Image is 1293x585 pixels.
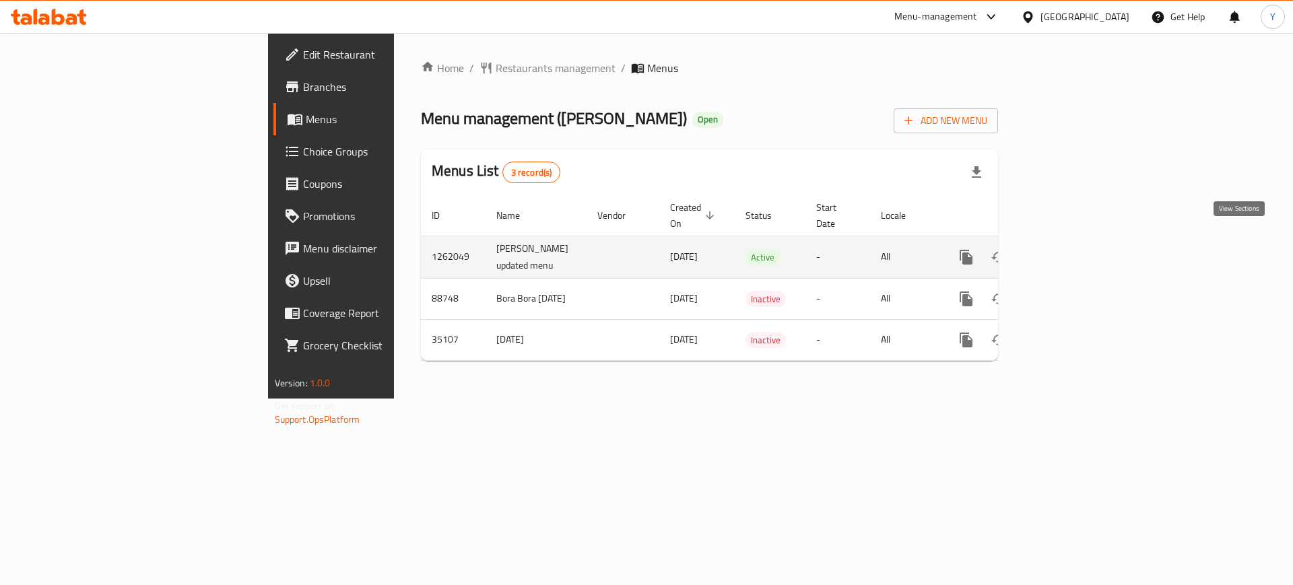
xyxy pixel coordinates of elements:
[881,207,923,223] span: Locale
[486,278,587,319] td: Bora Bora [DATE]
[303,176,473,192] span: Coupons
[479,60,616,76] a: Restaurants management
[983,324,1015,356] button: Change Status
[273,135,484,168] a: Choice Groups
[275,397,337,415] span: Get support on:
[939,195,1090,236] th: Actions
[745,207,789,223] span: Status
[692,112,723,128] div: Open
[894,9,977,25] div: Menu-management
[273,200,484,232] a: Promotions
[503,166,560,179] span: 3 record(s)
[870,319,939,360] td: All
[432,207,457,223] span: ID
[273,71,484,103] a: Branches
[306,111,473,127] span: Menus
[273,103,484,135] a: Menus
[310,374,331,392] span: 1.0.0
[303,46,473,63] span: Edit Restaurant
[273,38,484,71] a: Edit Restaurant
[273,329,484,362] a: Grocery Checklist
[870,278,939,319] td: All
[273,265,484,297] a: Upsell
[421,103,687,133] span: Menu management ( [PERSON_NAME] )
[421,195,1090,361] table: enhanced table
[960,156,993,188] div: Export file
[745,332,786,348] div: Inactive
[894,108,998,133] button: Add New Menu
[303,208,473,224] span: Promotions
[502,162,561,183] div: Total records count
[950,241,983,273] button: more
[904,112,987,129] span: Add New Menu
[745,291,786,307] span: Inactive
[805,236,870,278] td: -
[1040,9,1129,24] div: [GEOGRAPHIC_DATA]
[870,236,939,278] td: All
[496,207,537,223] span: Name
[303,79,473,95] span: Branches
[805,278,870,319] td: -
[670,331,698,348] span: [DATE]
[273,232,484,265] a: Menu disclaimer
[670,199,719,232] span: Created On
[1270,9,1275,24] span: Y
[983,241,1015,273] button: Change Status
[275,374,308,392] span: Version:
[647,60,678,76] span: Menus
[486,319,587,360] td: [DATE]
[496,60,616,76] span: Restaurants management
[303,273,473,289] span: Upsell
[303,240,473,256] span: Menu disclaimer
[597,207,643,223] span: Vendor
[303,143,473,160] span: Choice Groups
[303,305,473,321] span: Coverage Report
[950,283,983,315] button: more
[432,161,560,183] h2: Menus List
[273,168,484,200] a: Coupons
[621,60,626,76] li: /
[670,248,698,265] span: [DATE]
[273,297,484,329] a: Coverage Report
[950,324,983,356] button: more
[745,333,786,348] span: Inactive
[670,289,698,307] span: [DATE]
[486,236,587,278] td: [PERSON_NAME] updated menu
[421,60,998,76] nav: breadcrumb
[745,249,780,265] div: Active
[805,319,870,360] td: -
[983,283,1015,315] button: Change Status
[275,411,360,428] a: Support.OpsPlatform
[303,337,473,353] span: Grocery Checklist
[745,250,780,265] span: Active
[692,114,723,125] span: Open
[816,199,854,232] span: Start Date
